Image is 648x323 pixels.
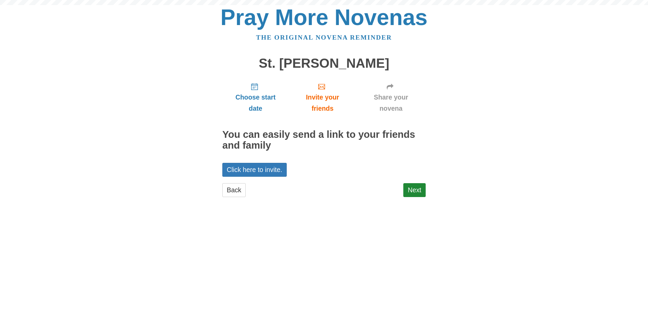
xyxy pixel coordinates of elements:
a: Share your novena [356,77,426,117]
a: The original novena reminder [256,34,392,41]
a: Choose start date [222,77,289,117]
a: Back [222,183,246,197]
a: Next [403,183,426,197]
a: Click here to invite. [222,163,287,177]
span: Share your novena [363,92,419,114]
a: Invite your friends [289,77,356,117]
a: Pray More Novenas [221,5,428,30]
span: Invite your friends [296,92,349,114]
h1: St. [PERSON_NAME] [222,56,426,71]
span: Choose start date [229,92,282,114]
h2: You can easily send a link to your friends and family [222,129,426,151]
